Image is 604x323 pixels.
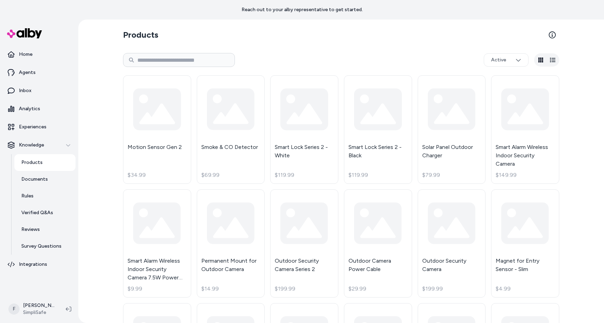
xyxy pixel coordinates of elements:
[21,243,62,250] p: Survey Questions
[270,189,338,298] a: Outdoor Security Camera Series 2$199.99
[19,123,46,130] p: Experiences
[14,188,75,204] a: Rules
[14,171,75,188] a: Documents
[418,75,486,184] a: Solar Panel Outdoor Charger$79.99
[3,82,75,99] a: Inbox
[21,209,53,216] p: Verified Q&As
[418,189,486,298] a: Outdoor Security Camera$199.99
[3,100,75,117] a: Analytics
[23,302,55,309] p: [PERSON_NAME]
[197,75,265,184] a: Smoke & CO Detector$69.99
[23,309,55,316] span: SimpliSafe
[21,226,40,233] p: Reviews
[3,119,75,135] a: Experiences
[197,189,265,298] a: Permanent Mount for Outdoor Camera$14.99
[123,75,191,184] a: Motion Sensor Gen 2$34.99
[270,75,338,184] a: Smart Lock Series 2 - White$119.99
[344,189,412,298] a: Outdoor Camera Power Cable$29.99
[21,193,34,200] p: Rules
[21,176,48,183] p: Documents
[344,75,412,184] a: Smart Lock Series 2 - Black$119.99
[3,256,75,273] a: Integrations
[19,87,31,94] p: Inbox
[3,137,75,153] button: Knowledge
[491,75,559,184] a: Smart Alarm Wireless Indoor Security Camera$149.99
[8,303,20,315] span: F
[19,51,33,58] p: Home
[19,105,40,112] p: Analytics
[14,238,75,255] a: Survey Questions
[3,64,75,81] a: Agents
[3,46,75,63] a: Home
[484,53,528,67] button: Active
[4,298,60,320] button: F[PERSON_NAME]SimpliSafe
[14,154,75,171] a: Products
[491,189,559,298] a: Magnet for Entry Sensor - Slim$4.99
[19,261,47,268] p: Integrations
[14,204,75,221] a: Verified Q&As
[7,28,42,38] img: alby Logo
[123,189,191,298] a: Smart Alarm Wireless Indoor Security Camera 7.5W Power Adapter$9.99
[14,221,75,238] a: Reviews
[242,6,363,13] p: Reach out to your alby representative to get started.
[19,69,36,76] p: Agents
[21,159,43,166] p: Products
[123,29,158,40] h2: Products
[19,142,44,149] p: Knowledge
